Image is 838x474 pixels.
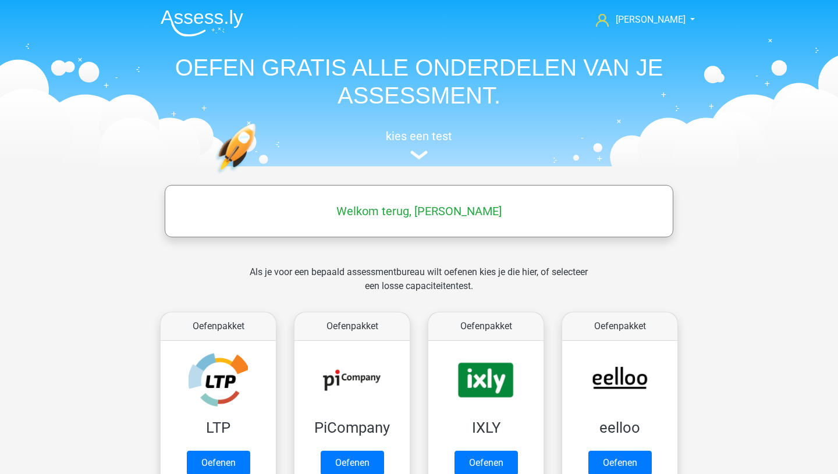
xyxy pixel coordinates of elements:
span: [PERSON_NAME] [616,14,686,25]
img: oefenen [215,123,301,229]
h5: Welkom terug, [PERSON_NAME] [171,204,667,218]
div: Als je voor een bepaald assessmentbureau wilt oefenen kies je die hier, of selecteer een losse ca... [240,265,597,307]
img: Assessly [161,9,243,37]
h5: kies een test [151,129,687,143]
h1: OEFEN GRATIS ALLE ONDERDELEN VAN JE ASSESSMENT. [151,54,687,109]
img: assessment [410,151,428,159]
a: [PERSON_NAME] [591,13,687,27]
a: kies een test [151,129,687,160]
